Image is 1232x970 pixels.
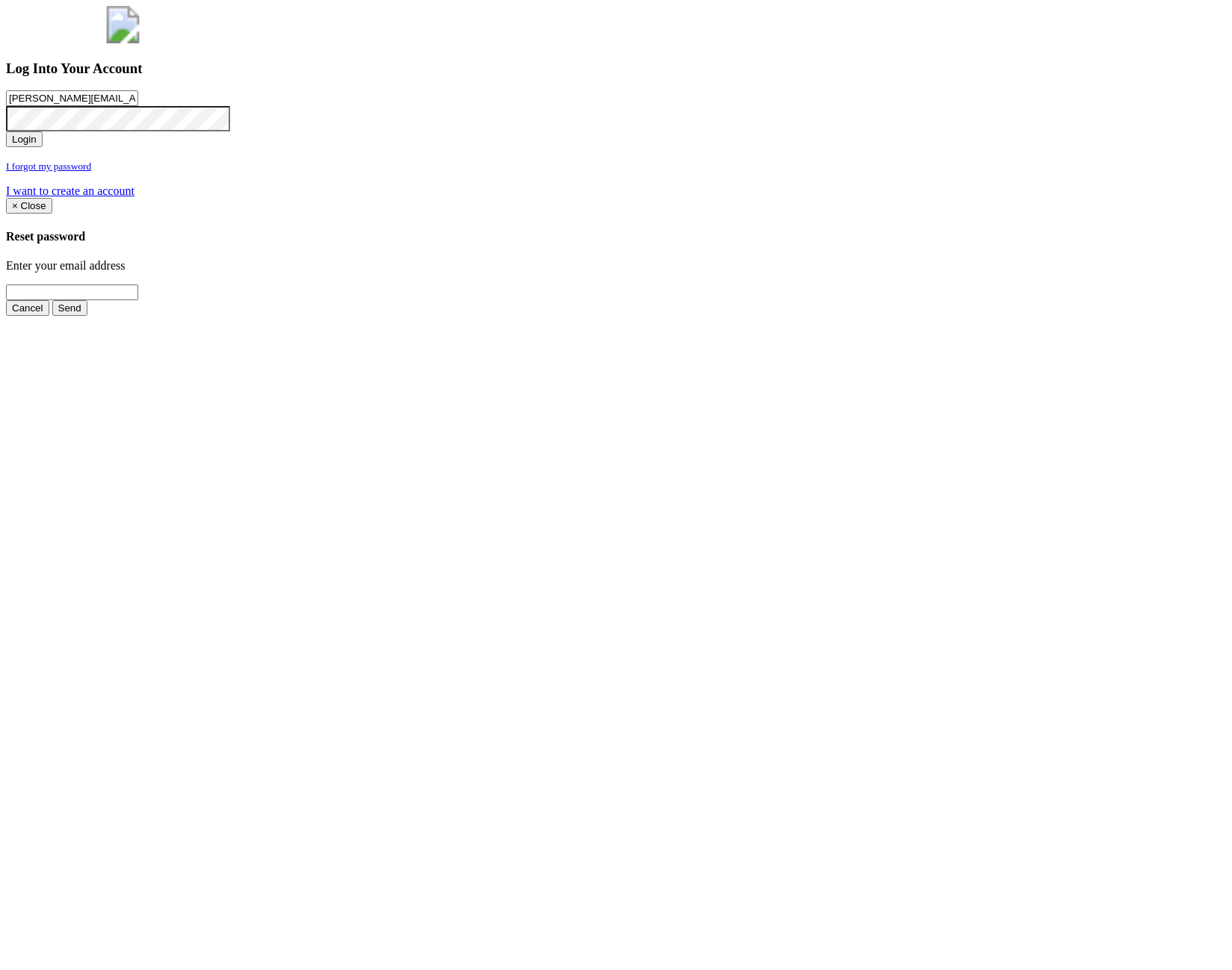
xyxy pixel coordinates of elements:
[6,184,134,197] a: I want to create an account
[52,300,87,316] button: Send
[6,90,138,106] input: Email
[6,131,43,147] button: Login
[12,200,18,211] span: ×
[21,200,46,211] span: Close
[6,161,91,172] small: I forgot my password
[6,259,1226,273] p: Enter your email address
[6,159,91,172] a: I forgot my password
[6,230,1226,243] h4: Reset password
[6,60,1226,77] h3: Log Into Your Account
[6,300,49,316] button: Cancel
